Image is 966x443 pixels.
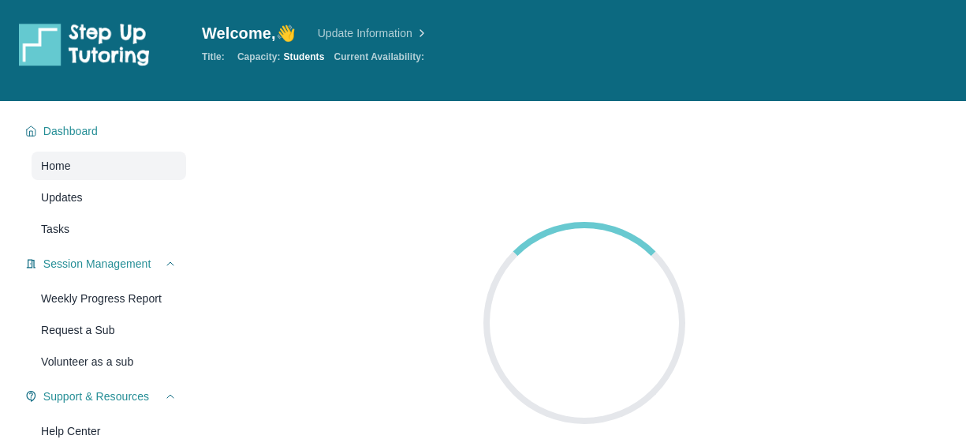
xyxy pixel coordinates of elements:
[43,123,98,139] span: Dashboard
[32,215,186,243] a: Tasks
[318,25,428,41] a: Update Information
[41,190,83,205] span: Updates
[202,51,225,63] span: Title:
[37,123,177,139] button: Dashboard
[37,256,177,272] button: Session Management
[41,158,71,174] span: Home
[19,22,150,66] img: logo
[334,51,424,63] span: Current Availability:
[43,389,149,404] span: Support & Resources
[32,152,186,180] a: Home
[202,22,296,44] span: Welcome, 👋
[43,256,151,272] span: Session Management
[412,25,428,41] img: Chevron Right
[41,221,69,237] span: Tasks
[32,316,186,344] a: Request a Sub
[284,51,325,63] span: Students
[32,347,186,376] a: Volunteer as a sub
[32,284,186,313] a: Weekly Progress Report
[32,183,186,212] a: Updates
[37,389,177,404] button: Support & Resources
[237,51,281,63] span: Capacity:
